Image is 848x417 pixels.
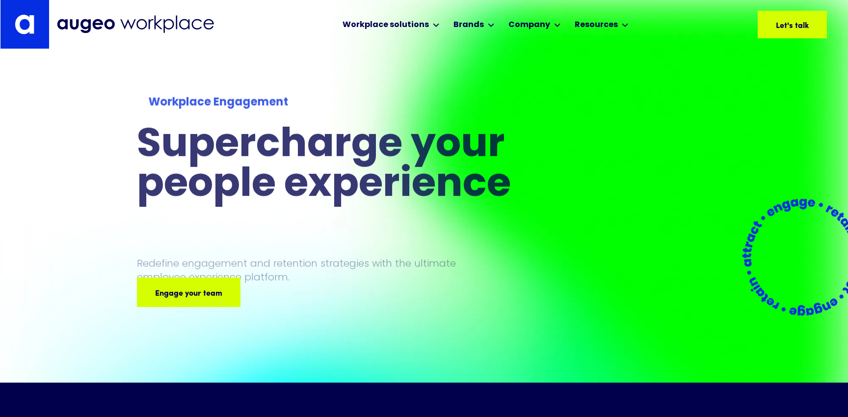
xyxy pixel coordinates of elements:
[453,19,484,31] div: Brands
[137,256,475,284] p: Redefine engagement and retention strategies with the ultimate employee experience platform.
[343,19,429,31] div: Workplace solutions
[508,19,550,31] div: Company
[137,278,240,307] a: Engage your team
[575,19,618,31] div: Resources
[15,14,34,34] img: Augeo's "a" monogram decorative logo in white.
[57,15,214,33] img: Augeo Workplace business unit full logo in mignight blue.
[758,11,827,38] a: Let's talk
[137,126,561,205] h1: Supercharge your people experience
[149,94,550,111] div: Workplace Engagement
